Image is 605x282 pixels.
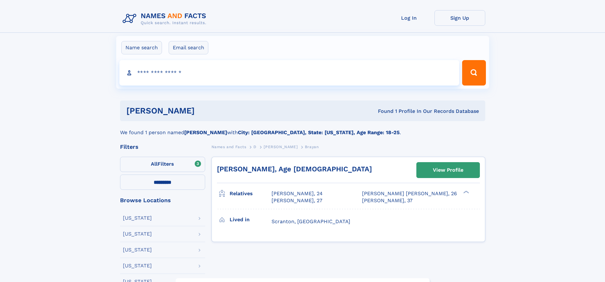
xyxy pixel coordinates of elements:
a: Names and Facts [212,143,246,151]
h3: Relatives [230,188,272,199]
b: City: [GEOGRAPHIC_DATA], State: [US_STATE], Age Range: 18-25 [238,129,400,135]
h1: [PERSON_NAME] [126,107,286,115]
img: Logo Names and Facts [120,10,212,27]
span: [PERSON_NAME] [264,145,298,149]
a: [PERSON_NAME], Age [DEMOGRAPHIC_DATA] [217,165,372,173]
span: All [151,161,158,167]
span: Scranton, [GEOGRAPHIC_DATA] [272,218,350,224]
label: Email search [169,41,208,54]
div: Filters [120,144,205,150]
div: [US_STATE] [123,216,152,221]
a: [PERSON_NAME] [264,143,298,151]
div: [US_STATE] [123,247,152,252]
div: Found 1 Profile In Our Records Database [286,108,479,115]
a: D [253,143,257,151]
span: Brayan [305,145,319,149]
div: View Profile [433,163,463,177]
a: View Profile [417,162,480,178]
div: [US_STATE] [123,231,152,237]
div: [US_STATE] [123,263,152,268]
a: Sign Up [434,10,485,26]
a: [PERSON_NAME], 37 [362,197,413,204]
b: [PERSON_NAME] [184,129,227,135]
label: Filters [120,157,205,172]
button: Search Button [462,60,486,86]
a: Log In [384,10,434,26]
a: [PERSON_NAME] [PERSON_NAME], 26 [362,190,457,197]
h3: Lived in [230,214,272,225]
input: search input [119,60,460,86]
label: Name search [121,41,162,54]
span: D [253,145,257,149]
a: [PERSON_NAME], 24 [272,190,323,197]
div: Browse Locations [120,197,205,203]
div: ❯ [462,190,469,194]
a: [PERSON_NAME], 27 [272,197,322,204]
div: We found 1 person named with . [120,121,485,136]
